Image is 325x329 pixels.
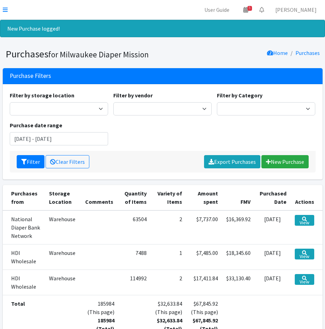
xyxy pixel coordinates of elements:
[46,155,89,168] a: Clear Filters
[267,49,288,56] a: Home
[17,155,44,168] button: Filter
[217,91,262,99] label: Filter by Category
[81,185,119,210] th: Comments
[119,270,151,295] td: 114992
[3,210,45,244] td: National Diaper Bank Network
[186,185,222,210] th: Amount spent
[199,3,235,17] a: User Guide
[119,185,151,210] th: Quantity of Items
[261,155,309,168] a: New Purchase
[45,270,81,295] td: Warehouse
[6,48,160,60] h1: Purchases
[186,244,222,270] td: $7,485.00
[45,244,81,270] td: Warehouse
[204,155,260,168] a: Export Purchases
[222,210,255,244] td: $16,369.92
[45,210,81,244] td: Warehouse
[255,210,291,244] td: [DATE]
[119,244,151,270] td: 7488
[295,249,314,259] a: View
[291,185,322,210] th: Actions
[3,185,45,210] th: Purchases from
[10,91,74,99] label: Filter by storage location
[113,91,153,99] label: Filter by vendor
[151,270,187,295] td: 2
[11,300,25,307] strong: Total
[295,215,314,226] a: View
[151,185,187,210] th: Variety of Items
[270,3,322,17] a: [PERSON_NAME]
[3,270,45,295] td: HDI Wholesale
[295,49,320,56] a: Purchases
[247,6,252,11] span: 5
[45,185,81,210] th: Storage Location
[222,244,255,270] td: $18,345.60
[238,3,254,17] a: 5
[151,210,187,244] td: 2
[186,210,222,244] td: $7,737.00
[119,210,151,244] td: 63504
[255,185,291,210] th: Purchased Date
[295,274,314,285] a: View
[10,72,51,80] h3: Purchase Filters
[222,185,255,210] th: FMV
[151,244,187,270] td: 1
[48,49,149,59] small: for Milwaukee Diaper Mission
[255,244,291,270] td: [DATE]
[222,270,255,295] td: $33,130.40
[3,244,45,270] td: HDI Wholesale
[10,121,62,129] label: Purchase date range
[255,270,291,295] td: [DATE]
[10,132,108,145] input: January 1, 2011 - December 31, 2011
[186,270,222,295] td: $17,411.84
